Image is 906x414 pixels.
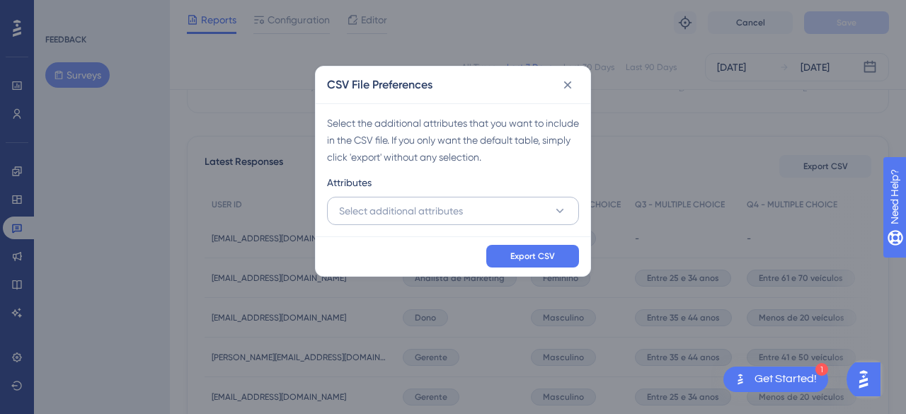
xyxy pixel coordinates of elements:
[723,367,828,392] div: Open Get Started! checklist, remaining modules: 1
[327,76,432,93] h2: CSV File Preferences
[847,358,889,401] iframe: UserGuiding AI Assistant Launcher
[327,115,579,166] div: Select the additional attributes that you want to include in the CSV file. If you only want the d...
[732,371,749,388] img: launcher-image-alternative-text
[815,363,828,376] div: 1
[33,4,88,21] span: Need Help?
[755,372,817,387] div: Get Started!
[510,251,555,262] span: Export CSV
[327,174,372,191] span: Attributes
[339,202,463,219] span: Select additional attributes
